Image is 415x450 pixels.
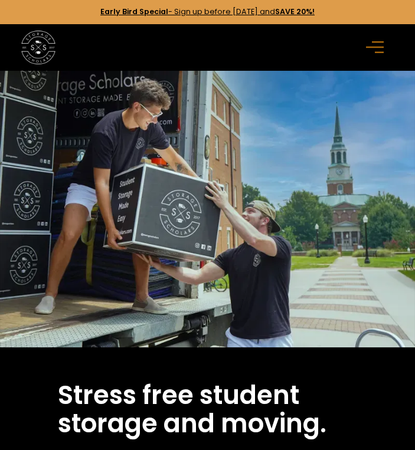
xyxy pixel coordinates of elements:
a: home [21,31,55,65]
h1: Stress free student storage and moving. [58,381,357,437]
div: menu [360,31,394,65]
a: Early Bird Special- Sign up before [DATE] andSAVE 20%! [100,6,315,17]
img: Storage Scholars main logo [21,31,55,65]
strong: SAVE 20%! [275,6,315,17]
strong: Early Bird Special [100,6,168,17]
